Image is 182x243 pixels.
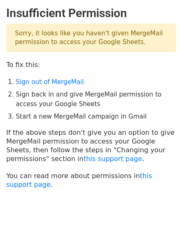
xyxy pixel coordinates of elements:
h2: Insufficient Permission [6,6,176,20]
p: You can read more about permissions in . [6,171,176,189]
a: this support page [83,155,142,163]
p: If the above steps don't give you an option to give MergeMail permission to access your Google Sh... [6,128,176,163]
a: this support page [6,172,152,188]
a: Sign out of MergeMail [16,78,84,86]
p: To fix this: [6,60,176,69]
li: Sign back in and give MergeMail permission to access your Google Sheets [16,90,176,109]
li: Start a new MergeMail campaign in Gmail [16,112,176,121]
p: Sorry, it looks like you haven't given MergeMail permission to access your Google Sheets. [6,24,176,52]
